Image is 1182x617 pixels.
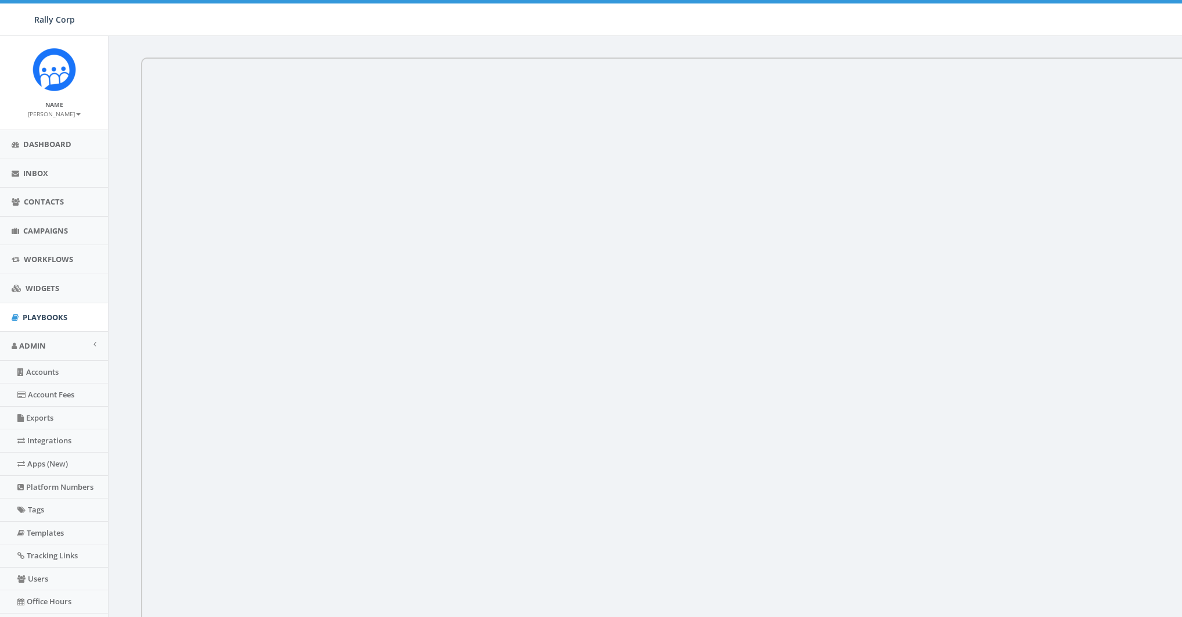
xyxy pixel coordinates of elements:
span: Widgets [26,283,59,293]
span: Dashboard [23,139,71,149]
img: Icon_1.png [33,48,76,91]
small: [PERSON_NAME] [28,110,81,118]
a: [PERSON_NAME] [28,108,81,119]
span: Campaigns [23,225,68,236]
span: Workflows [24,254,73,264]
span: Rally Corp [34,14,75,25]
span: Admin [19,340,46,351]
span: Contacts [24,196,64,207]
span: Playbooks [23,312,67,322]
span: Inbox [23,168,48,178]
small: Name [45,101,63,109]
